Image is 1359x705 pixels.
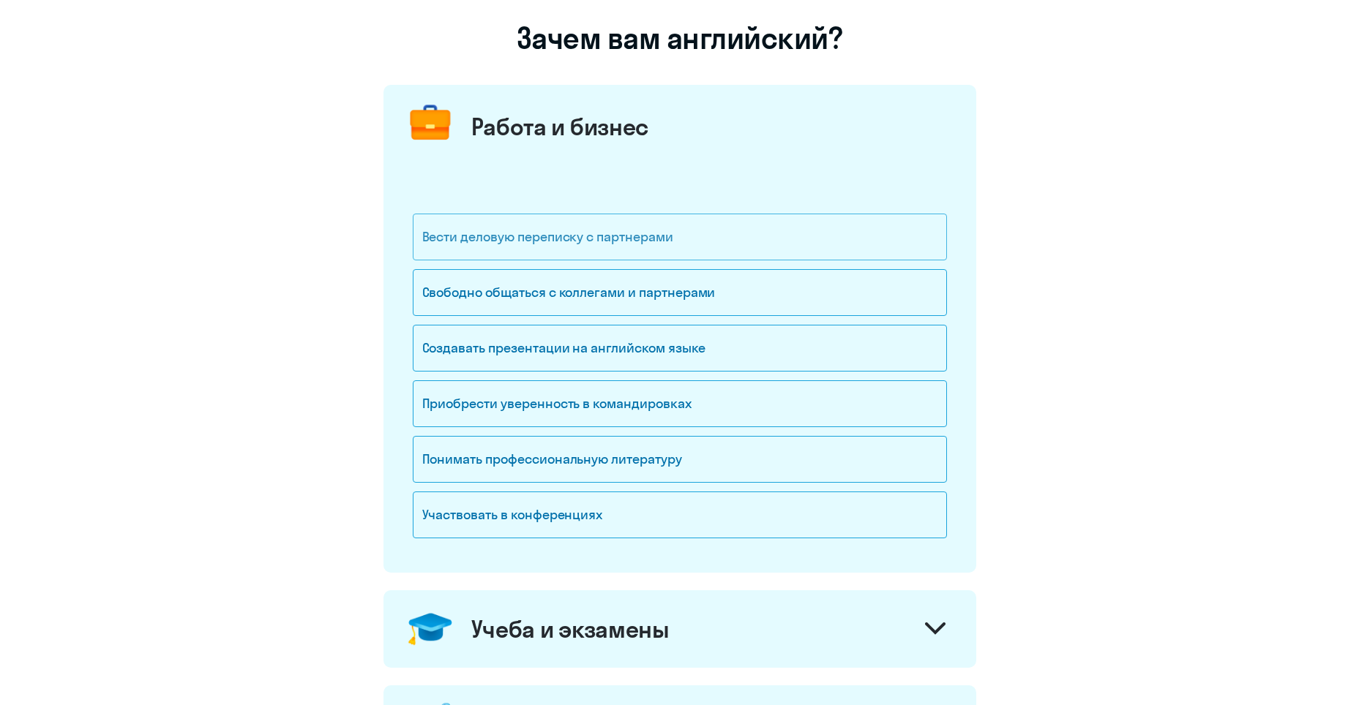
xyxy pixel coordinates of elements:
[471,614,670,644] div: Учеба и экзамены
[383,20,976,56] h1: Зачем вам английский?
[413,269,947,316] div: Свободно общаться с коллегами и партнерами
[413,491,947,538] div: Участвовать в конференциях
[471,112,649,141] div: Работа и бизнес
[413,214,947,260] div: Вести деловую переписку с партнерами
[403,97,457,151] img: briefcase.png
[413,325,947,372] div: Создавать презентации на английском языке
[403,602,457,656] img: confederate-hat.png
[413,436,947,483] div: Понимать профессиональную литературу
[413,380,947,427] div: Приобрести уверенность в командировках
